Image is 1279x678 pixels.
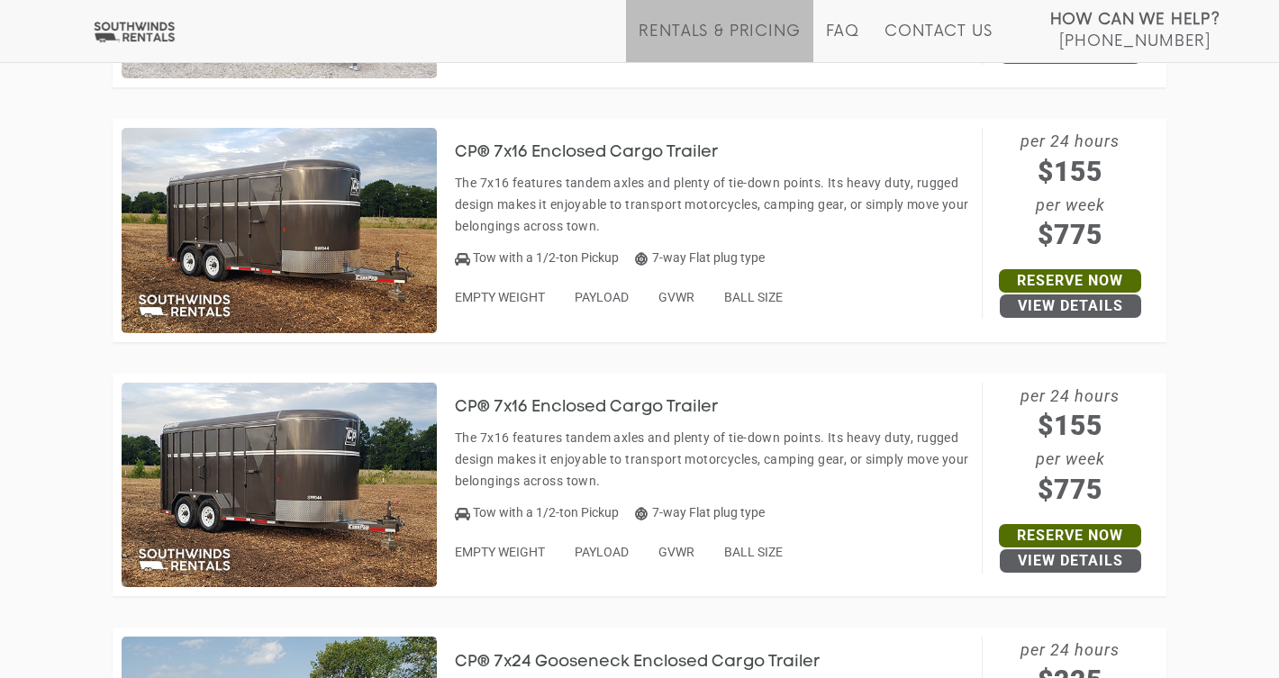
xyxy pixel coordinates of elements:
a: View Details [1000,549,1141,573]
a: Reserve Now [999,269,1141,293]
img: SW045 - CP 7x16 Enclosed Cargo Trailer [122,383,437,588]
span: 7-way Flat plug type [635,250,765,265]
span: $775 [983,214,1157,255]
span: PAYLOAD [575,545,629,559]
img: Southwinds Rentals Logo [90,21,178,43]
span: $775 [983,469,1157,510]
a: Contact Us [884,23,992,62]
span: EMPTY WEIGHT [455,290,545,304]
a: Rentals & Pricing [639,23,800,62]
span: BALL SIZE [724,290,783,304]
span: $155 [983,151,1157,192]
a: FAQ [826,23,860,62]
a: Reserve Now [999,524,1141,547]
a: How Can We Help? [PHONE_NUMBER] [1050,9,1220,49]
p: The 7x16 features tandem axles and plenty of tie-down points. Its heavy duty, rugged design makes... [455,427,973,492]
h3: CP® 7x16 Enclosed Cargo Trailer [455,399,746,417]
strong: How Can We Help? [1050,11,1220,29]
span: per 24 hours per week [983,383,1157,511]
span: per 24 hours per week [983,128,1157,256]
span: [PHONE_NUMBER] [1059,32,1211,50]
span: GVWR [658,545,694,559]
h3: CP® 7x24 Gooseneck Enclosed Cargo Trailer [455,654,848,672]
h3: CP® 7x16 Enclosed Cargo Trailer [455,144,746,162]
span: BALL SIZE [724,545,783,559]
a: CP® 7x24 Gooseneck Enclosed Cargo Trailer [455,654,848,668]
a: View Details [1000,294,1141,318]
span: Tow with a 1/2-ton Pickup [473,250,619,265]
span: EMPTY WEIGHT [455,545,545,559]
span: 7-way Flat plug type [635,505,765,520]
span: GVWR [658,290,694,304]
span: PAYLOAD [575,290,629,304]
img: SW044 - CP 7x16 Enclosed Cargo Trailer [122,128,437,333]
p: The 7x16 features tandem axles and plenty of tie-down points. Its heavy duty, rugged design makes... [455,172,973,237]
span: $155 [983,405,1157,446]
a: CP® 7x16 Enclosed Cargo Trailer [455,145,746,159]
span: Tow with a 1/2-ton Pickup [473,505,619,520]
a: CP® 7x16 Enclosed Cargo Trailer [455,400,746,414]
